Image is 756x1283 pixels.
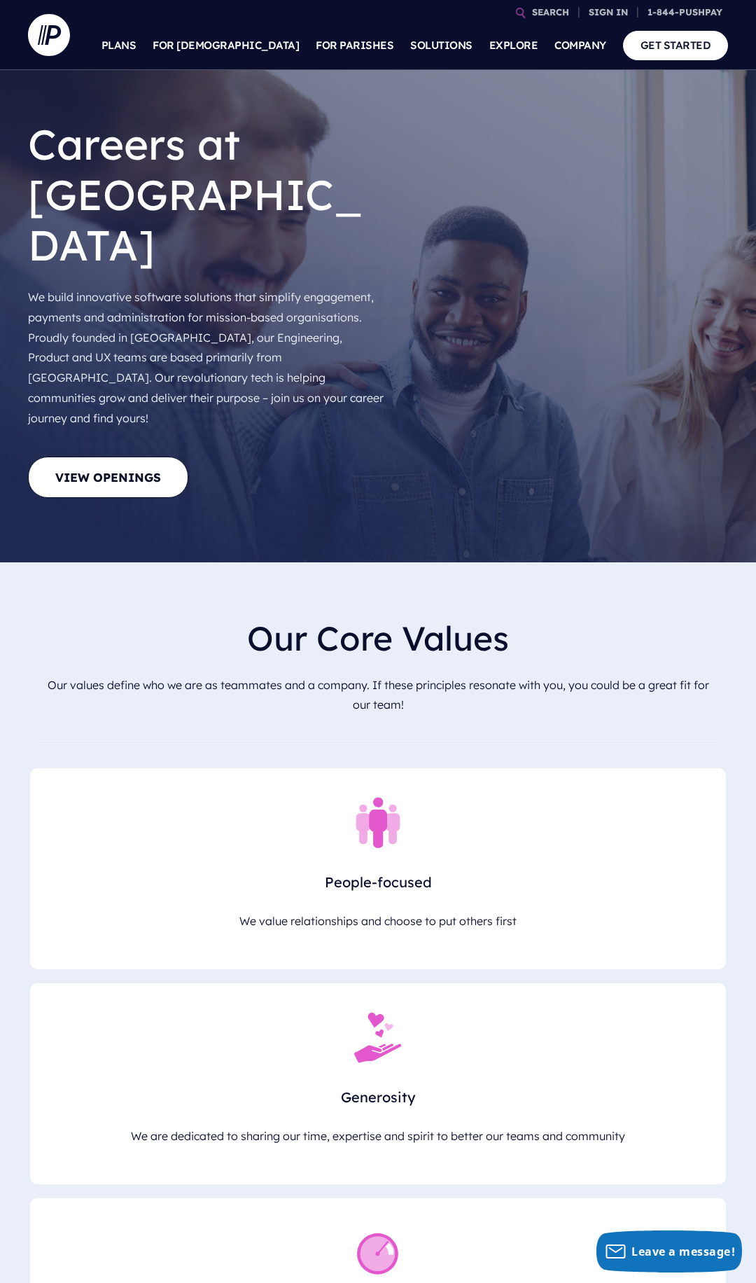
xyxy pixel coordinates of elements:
[410,21,472,70] a: SOLUTIONS
[596,1230,742,1272] button: Leave a message!
[343,983,413,1074] img: Icon_Giving_Increase_Above_and_Beyond_Red-1
[554,21,606,70] a: COMPANY
[51,1086,705,1121] h3: Generosity
[39,670,717,721] p: Our values define who we are as teammates and a company. If these principles resonate with you, y...
[51,871,705,906] h3: People-focused
[51,1121,705,1152] p: We are dedicated to sharing our time, expertise and spirit to better our teams and community
[51,906,705,937] p: We value relationships and choose to put others first
[631,1244,735,1259] span: Leave a message!
[316,21,393,70] a: FOR PARISHES
[101,21,136,70] a: PLANS
[623,31,729,60] a: GET STARTED
[39,607,717,670] h2: Our Core Values
[28,457,188,498] a: View Openings
[153,21,299,70] a: FOR [DEMOGRAPHIC_DATA]
[28,108,385,282] h1: Careers at [GEOGRAPHIC_DATA]
[343,768,413,859] img: Icon_People_First_Red-1
[489,21,538,70] a: EXPLORE
[28,282,385,434] p: We build innovative software solutions that simplify engagement, payments and administration for ...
